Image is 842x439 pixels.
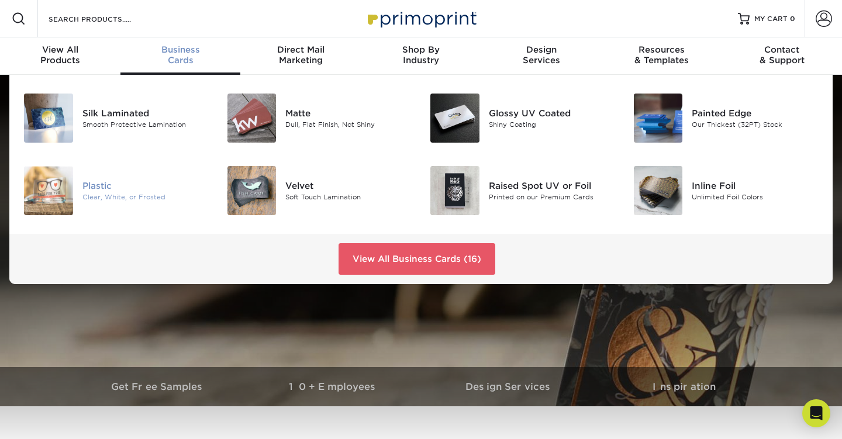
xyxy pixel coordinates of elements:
[489,179,616,192] div: Raised Spot UV or Foil
[285,120,412,130] div: Dull, Flat Finish, Not Shiny
[23,89,209,147] a: Silk Laminated Business Cards Silk Laminated Smooth Protective Lamination
[120,44,241,65] div: Cards
[285,107,412,120] div: Matte
[227,89,413,147] a: Matte Business Cards Matte Dull, Flat Finish, Not Shiny
[361,37,481,75] a: Shop ByIndustry
[430,161,616,220] a: Raised Spot UV or Foil Business Cards Raised Spot UV or Foil Printed on our Premium Cards
[227,161,413,220] a: Velvet Business Cards Velvet Soft Touch Lamination
[120,37,241,75] a: BusinessCards
[240,44,361,65] div: Marketing
[24,94,73,143] img: Silk Laminated Business Cards
[692,120,819,130] div: Our Thickest (32PT) Stock
[430,89,616,147] a: Glossy UV Coated Business Cards Glossy UV Coated Shiny Coating
[430,166,479,215] img: Raised Spot UV or Foil Business Cards
[82,192,209,202] div: Clear, White, or Frosted
[692,107,819,120] div: Painted Edge
[339,243,495,275] a: View All Business Cards (16)
[363,6,479,31] img: Primoprint
[634,166,683,215] img: Inline Foil Business Cards
[47,12,161,26] input: SEARCH PRODUCTS.....
[227,94,277,143] img: Matte Business Cards
[489,192,616,202] div: Printed on our Premium Cards
[227,166,277,215] img: Velvet Business Cards
[23,161,209,220] a: Plastic Business Cards Plastic Clear, White, or Frosted
[692,192,819,202] div: Unlimited Foil Colors
[285,192,412,202] div: Soft Touch Lamination
[754,14,788,24] span: MY CART
[634,94,683,143] img: Painted Edge Business Cards
[481,44,602,65] div: Services
[633,89,819,147] a: Painted Edge Business Cards Painted Edge Our Thickest (32PT) Stock
[602,44,722,55] span: Resources
[240,37,361,75] a: Direct MailMarketing
[692,179,819,192] div: Inline Foil
[602,44,722,65] div: & Templates
[722,44,842,65] div: & Support
[82,120,209,130] div: Smooth Protective Lamination
[82,107,209,120] div: Silk Laminated
[722,37,842,75] a: Contact& Support
[82,179,209,192] div: Plastic
[24,166,73,215] img: Plastic Business Cards
[790,15,795,23] span: 0
[361,44,481,55] span: Shop By
[633,161,819,220] a: Inline Foil Business Cards Inline Foil Unlimited Foil Colors
[361,44,481,65] div: Industry
[285,179,412,192] div: Velvet
[430,94,479,143] img: Glossy UV Coated Business Cards
[489,120,616,130] div: Shiny Coating
[481,37,602,75] a: DesignServices
[802,399,830,427] div: Open Intercom Messenger
[120,44,241,55] span: Business
[489,107,616,120] div: Glossy UV Coated
[240,44,361,55] span: Direct Mail
[602,37,722,75] a: Resources& Templates
[722,44,842,55] span: Contact
[481,44,602,55] span: Design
